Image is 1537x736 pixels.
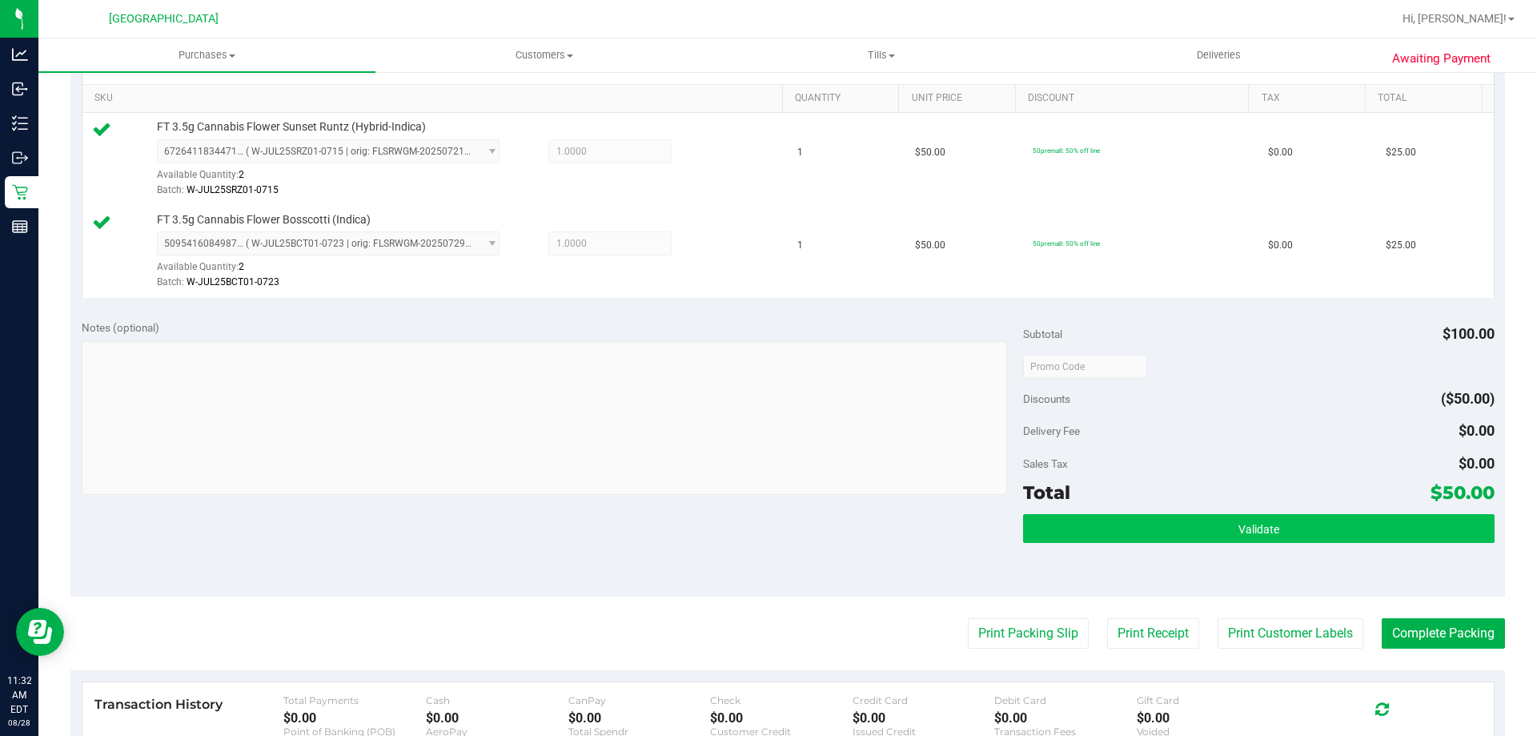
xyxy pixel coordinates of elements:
[1443,325,1495,342] span: $100.00
[1023,514,1494,543] button: Validate
[568,710,711,726] div: $0.00
[426,694,568,706] div: Cash
[1137,710,1279,726] div: $0.00
[994,710,1137,726] div: $0.00
[1386,238,1416,253] span: $25.00
[1382,618,1505,649] button: Complete Packing
[1441,390,1495,407] span: ($50.00)
[239,169,244,180] span: 2
[795,92,893,105] a: Quantity
[239,261,244,272] span: 2
[16,608,64,656] iframe: Resource center
[1023,384,1070,413] span: Discounts
[710,694,853,706] div: Check
[1386,145,1416,160] span: $25.00
[710,710,853,726] div: $0.00
[12,219,28,235] inline-svg: Reports
[994,694,1137,706] div: Debit Card
[187,276,279,288] span: W-JUL25BCT01-0723
[853,694,995,706] div: Credit Card
[283,694,426,706] div: Total Payments
[157,212,371,227] span: FT 3.5g Cannabis Flower Bosscotti (Indica)
[1050,38,1387,72] a: Deliveries
[797,238,803,253] span: 1
[712,38,1049,72] a: Tills
[1392,50,1491,68] span: Awaiting Payment
[1262,92,1359,105] a: Tax
[1033,239,1100,247] span: 50premall: 50% off line
[1023,481,1070,504] span: Total
[1431,481,1495,504] span: $50.00
[713,48,1049,62] span: Tills
[376,48,712,62] span: Customers
[1023,424,1080,437] span: Delivery Fee
[1023,457,1068,470] span: Sales Tax
[1218,618,1363,649] button: Print Customer Labels
[1175,48,1262,62] span: Deliveries
[1268,145,1293,160] span: $0.00
[12,81,28,97] inline-svg: Inbound
[283,710,426,726] div: $0.00
[1023,355,1147,379] input: Promo Code
[1107,618,1199,649] button: Print Receipt
[1023,328,1062,340] span: Subtotal
[82,321,159,334] span: Notes (optional)
[1268,238,1293,253] span: $0.00
[157,276,184,288] span: Batch:
[7,717,31,729] p: 08/28
[38,38,375,72] a: Purchases
[1459,422,1495,439] span: $0.00
[157,119,426,135] span: FT 3.5g Cannabis Flower Sunset Runtz (Hybrid-Indica)
[1459,455,1495,472] span: $0.00
[109,12,219,26] span: [GEOGRAPHIC_DATA]
[968,618,1089,649] button: Print Packing Slip
[853,710,995,726] div: $0.00
[426,710,568,726] div: $0.00
[1378,92,1475,105] a: Total
[1403,12,1507,25] span: Hi, [PERSON_NAME]!
[38,48,375,62] span: Purchases
[1028,92,1242,105] a: Discount
[12,115,28,131] inline-svg: Inventory
[94,92,776,105] a: SKU
[1033,147,1100,155] span: 50premall: 50% off line
[157,163,517,195] div: Available Quantity:
[915,145,945,160] span: $50.00
[12,184,28,200] inline-svg: Retail
[187,184,279,195] span: W-JUL25SRZ01-0715
[7,674,31,717] p: 11:32 AM EDT
[157,184,184,195] span: Batch:
[1238,523,1279,536] span: Validate
[915,238,945,253] span: $50.00
[12,46,28,62] inline-svg: Analytics
[797,145,803,160] span: 1
[912,92,1009,105] a: Unit Price
[12,150,28,166] inline-svg: Outbound
[1137,694,1279,706] div: Gift Card
[375,38,712,72] a: Customers
[157,255,517,287] div: Available Quantity:
[568,694,711,706] div: CanPay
